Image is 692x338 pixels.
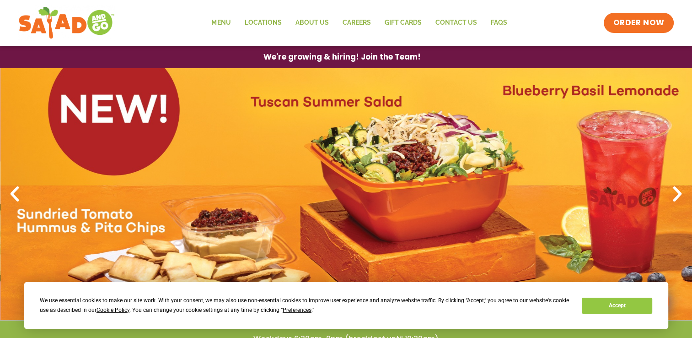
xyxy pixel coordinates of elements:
a: About Us [288,12,335,33]
span: We're growing & hiring! Join the Team! [263,53,421,61]
div: Cookie Consent Prompt [24,282,668,329]
a: Careers [335,12,377,33]
a: Menu [204,12,237,33]
span: Preferences [283,307,311,313]
a: FAQs [483,12,514,33]
a: ORDER NOW [604,13,673,33]
span: Cookie Policy [97,307,129,313]
a: Contact Us [428,12,483,33]
div: Next slide [667,184,687,204]
div: Previous slide [5,184,25,204]
nav: Menu [204,12,514,33]
a: We're growing & hiring! Join the Team! [250,46,435,68]
div: We use essential cookies to make our site work. With your consent, we may also use non-essential ... [40,296,571,315]
button: Accept [582,298,652,314]
a: Locations [237,12,288,33]
img: new-SAG-logo-768×292 [18,5,115,41]
span: ORDER NOW [613,17,664,28]
a: GIFT CARDS [377,12,428,33]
